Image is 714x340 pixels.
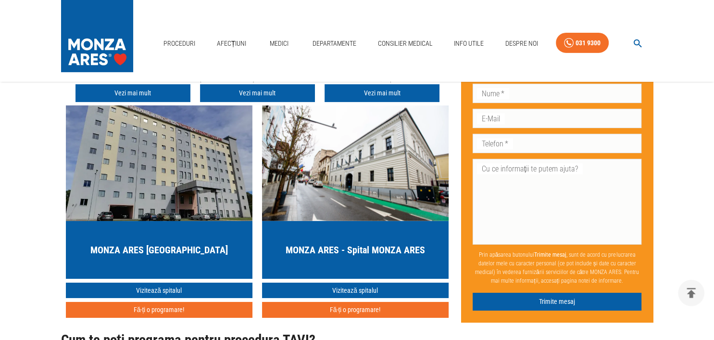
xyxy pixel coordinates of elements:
img: MONZA ARES Bucuresti [66,105,252,221]
a: Vezi mai mult [200,84,315,102]
a: Proceduri [160,34,199,53]
a: Vizitează spitalul [262,283,449,299]
h5: MONZA ARES [GEOGRAPHIC_DATA] [90,243,228,257]
a: MONZA ARES [GEOGRAPHIC_DATA] [66,105,252,279]
b: Trimite mesaj [534,251,566,258]
div: 031 9300 [576,37,601,49]
a: Despre Noi [501,34,542,53]
a: Departamente [309,34,360,53]
a: 031 9300 [556,33,609,53]
button: Fă-ți o programare! [66,302,252,318]
button: delete [678,280,704,306]
a: MONZA ARES - Spital MONZA ARES [262,105,449,279]
img: MONZA ARES Cluj-Napoca [262,105,449,221]
a: Info Utile [450,34,488,53]
button: Trimite mesaj [473,293,642,311]
h5: MONZA ARES - Spital MONZA ARES [286,243,425,257]
a: Vezi mai mult [325,84,439,102]
a: Consilier Medical [374,34,436,53]
a: Vezi mai mult [75,84,190,102]
a: Medici [264,34,295,53]
a: Vizitează spitalul [66,283,252,299]
a: Afecțiuni [213,34,251,53]
p: Prin apăsarea butonului , sunt de acord cu prelucrarea datelor mele cu caracter personal (ce pot ... [473,247,642,289]
button: Fă-ți o programare! [262,302,449,318]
